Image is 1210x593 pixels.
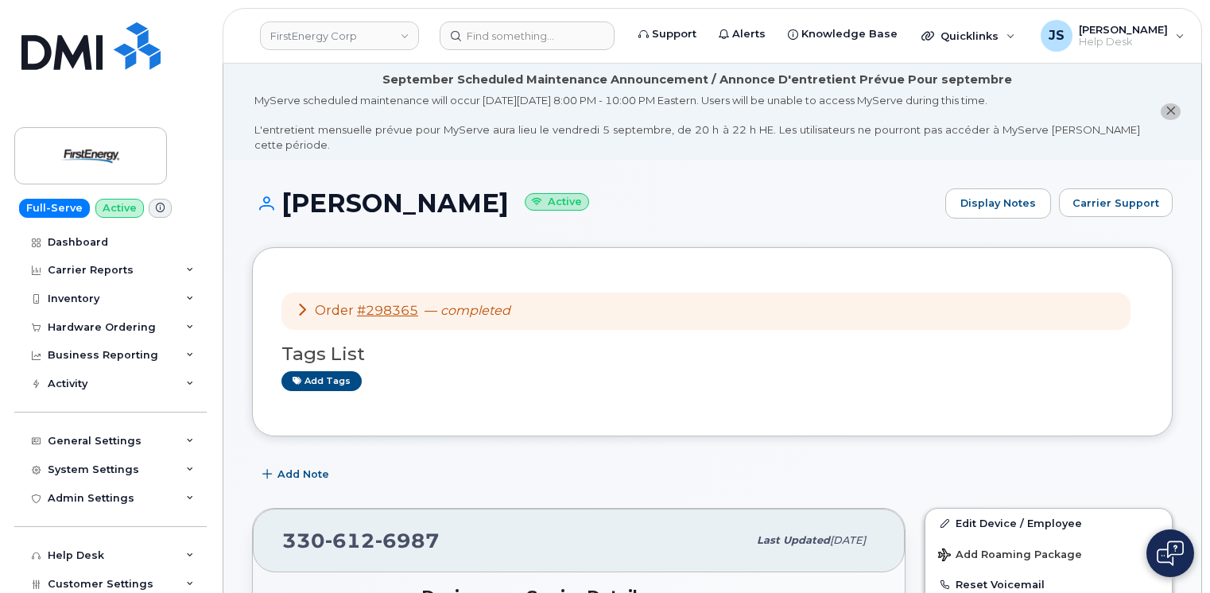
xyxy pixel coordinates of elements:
[757,534,830,546] span: Last updated
[254,93,1140,152] div: MyServe scheduled maintenance will occur [DATE][DATE] 8:00 PM - 10:00 PM Eastern. Users will be u...
[315,303,354,318] span: Order
[925,509,1172,537] a: Edit Device / Employee
[281,371,362,391] a: Add tags
[357,303,418,318] a: #298365
[277,467,329,482] span: Add Note
[525,193,589,211] small: Active
[1157,541,1184,566] img: Open chat
[425,303,510,318] span: —
[281,344,1143,364] h3: Tags List
[282,529,440,552] span: 330
[938,548,1082,564] span: Add Roaming Package
[252,460,343,489] button: Add Note
[1059,188,1173,217] button: Carrier Support
[1072,196,1159,211] span: Carrier Support
[925,537,1172,570] button: Add Roaming Package
[382,72,1012,88] div: September Scheduled Maintenance Announcement / Annonce D'entretient Prévue Pour septembre
[945,188,1051,219] a: Display Notes
[325,529,375,552] span: 612
[375,529,440,552] span: 6987
[252,189,937,217] h1: [PERSON_NAME]
[1161,103,1181,120] button: close notification
[830,534,866,546] span: [DATE]
[440,303,510,318] em: completed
